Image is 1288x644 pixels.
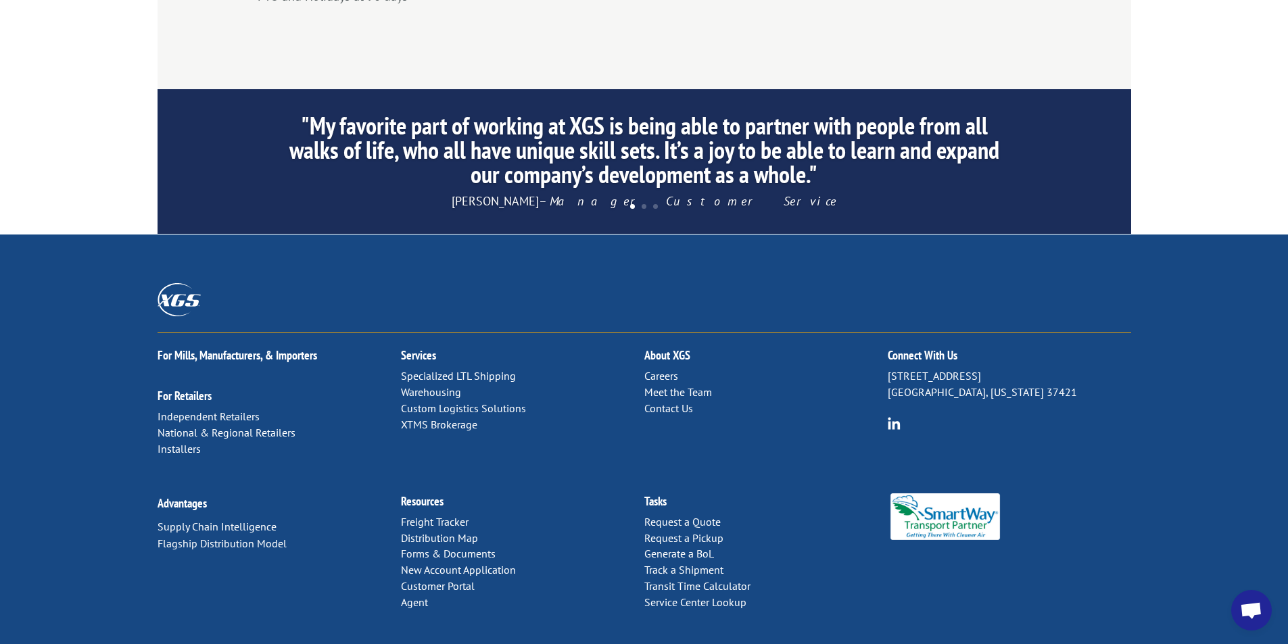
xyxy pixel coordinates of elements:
[158,283,201,316] img: XGS_Logos_ALL_2024_All_White
[401,531,478,545] a: Distribution Map
[888,493,1003,541] img: Smartway_Logo
[644,495,888,514] h2: Tasks
[644,515,721,528] a: Request a Quote
[158,520,277,533] a: Supply Chain Intelligence
[158,347,317,363] a: For Mills, Manufacturers, & Importers
[401,579,475,593] a: Customer Portal
[644,547,714,560] a: Generate a BoL
[888,368,1131,401] p: [STREET_ADDRESS] [GEOGRAPHIC_DATA], [US_STATE] 37421
[401,493,444,509] a: Resources
[401,347,436,363] a: Services
[401,547,496,560] a: Forms & Documents
[550,193,837,209] em: Manager Customer Service
[284,114,1003,193] h2: "My favorite part of working at XGS is being able to partner with people from all walks of life, ...
[888,349,1131,368] h2: Connect With Us
[644,369,678,382] a: Careers
[401,595,428,609] a: Agent
[539,193,546,209] span: –
[158,537,287,550] a: Flagship Distribution Model
[642,204,646,209] a: 2
[158,442,201,455] a: Installers
[401,369,516,382] a: Specialized LTL Shipping
[401,385,461,399] a: Warehousing
[158,495,207,511] a: Advantages
[158,410,260,423] a: Independent Retailers
[644,563,723,576] a: Track a Shipment
[401,418,477,431] a: XTMS Brokerage
[644,595,746,609] a: Service Center Lookup
[630,204,635,209] a: 1
[653,204,658,209] a: 3
[1231,590,1272,630] div: Open chat
[284,193,1003,209] p: [PERSON_NAME]
[158,388,212,403] a: For Retailers
[888,417,901,430] img: group-6
[401,515,469,528] a: Freight Tracker
[401,401,526,415] a: Custom Logistics Solutions
[644,401,693,415] a: Contact Us
[158,426,295,439] a: National & Regional Retailers
[644,347,690,363] a: About XGS
[644,531,723,545] a: Request a Pickup
[401,563,516,576] a: New Account Application
[644,385,712,399] a: Meet the Team
[644,579,750,593] a: Transit Time Calculator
